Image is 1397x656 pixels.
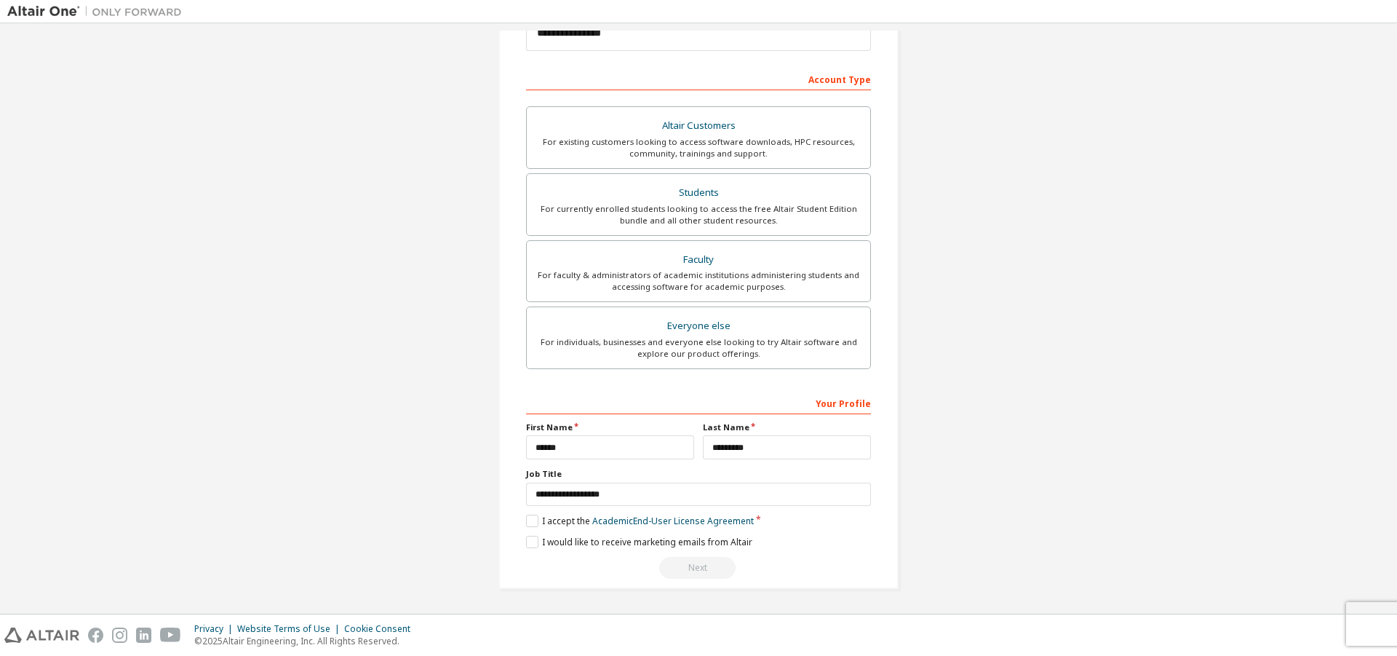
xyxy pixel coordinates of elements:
label: Job Title [526,468,871,480]
img: youtube.svg [160,628,181,643]
div: For faculty & administrators of academic institutions administering students and accessing softwa... [536,269,861,293]
div: Altair Customers [536,116,861,136]
div: For currently enrolled students looking to access the free Altair Student Edition bundle and all ... [536,203,861,226]
div: Everyone else [536,316,861,336]
div: For individuals, businesses and everyone else looking to try Altair software and explore our prod... [536,336,861,360]
a: Academic End-User License Agreement [592,515,754,527]
img: facebook.svg [88,628,103,643]
div: Privacy [194,623,237,635]
img: linkedin.svg [136,628,151,643]
label: I would like to receive marketing emails from Altair [526,536,752,548]
div: Faculty [536,250,861,270]
div: Students [536,183,861,203]
div: Cookie Consent [344,623,419,635]
div: Your Profile [526,391,871,414]
div: Website Terms of Use [237,623,344,635]
label: Last Name [703,422,871,433]
div: Account Type [526,67,871,90]
label: First Name [526,422,694,433]
div: For existing customers looking to access software downloads, HPC resources, community, trainings ... [536,136,861,159]
img: instagram.svg [112,628,127,643]
label: I accept the [526,515,754,527]
img: Altair One [7,4,189,19]
img: altair_logo.svg [4,628,79,643]
div: Read and acccept EULA to continue [526,557,871,579]
p: © 2025 Altair Engineering, Inc. All Rights Reserved. [194,635,419,647]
